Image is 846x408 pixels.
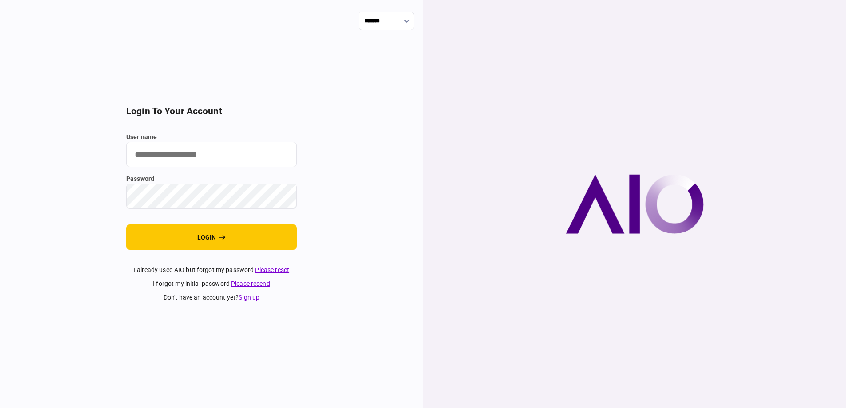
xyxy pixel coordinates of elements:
[126,106,297,117] h2: login to your account
[126,174,297,184] label: password
[126,293,297,302] div: don't have an account yet ?
[239,294,259,301] a: Sign up
[126,265,297,275] div: I already used AIO but forgot my password
[359,12,414,30] input: show language options
[231,280,270,287] a: Please resend
[126,132,297,142] label: user name
[255,266,289,273] a: Please reset
[126,142,297,167] input: user name
[126,184,297,209] input: password
[126,279,297,288] div: I forgot my initial password
[566,174,704,234] img: AIO company logo
[126,224,297,250] button: login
